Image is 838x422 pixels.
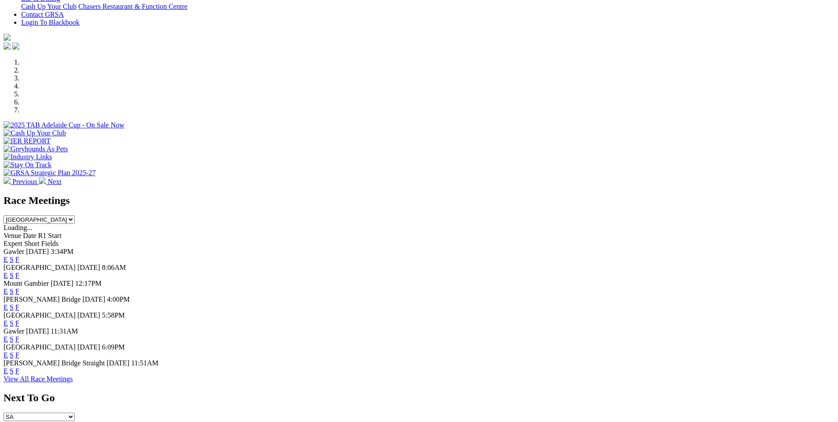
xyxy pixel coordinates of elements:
img: Cash Up Your Club [4,129,66,137]
span: 12:17PM [75,280,102,287]
img: 2025 TAB Adelaide Cup - On Sale Now [4,121,125,129]
img: chevron-left-pager-white.svg [4,177,11,184]
img: Greyhounds As Pets [4,145,68,153]
a: Previous [4,178,39,185]
div: Bar & Dining [21,3,834,11]
h2: Next To Go [4,392,834,404]
a: E [4,319,8,327]
span: Mount Gambier [4,280,49,287]
a: S [10,335,14,343]
span: [DATE] [83,295,106,303]
img: logo-grsa-white.png [4,34,11,41]
a: Chasers Restaurant & Function Centre [78,3,187,10]
span: Expert [4,240,23,247]
span: Venue [4,232,21,239]
span: 11:51AM [131,359,159,367]
span: 5:58PM [102,311,125,319]
a: Login To Blackbook [21,19,80,26]
span: 3:34PM [51,248,74,255]
a: F [15,256,19,263]
a: View All Race Meetings [4,375,73,383]
span: [DATE] [106,359,129,367]
img: chevron-right-pager-white.svg [39,177,46,184]
a: E [4,272,8,279]
img: Stay On Track [4,161,51,169]
span: [DATE] [51,280,74,287]
a: S [10,256,14,263]
a: E [4,288,8,295]
a: Contact GRSA [21,11,64,18]
img: Industry Links [4,153,52,161]
span: Gawler [4,248,24,255]
span: Next [48,178,61,185]
span: R1 Start [38,232,61,239]
span: [GEOGRAPHIC_DATA] [4,311,76,319]
a: S [10,272,14,279]
span: [PERSON_NAME] Bridge [4,295,81,303]
span: [DATE] [77,264,100,271]
img: twitter.svg [12,42,19,50]
span: [GEOGRAPHIC_DATA] [4,264,76,271]
a: S [10,303,14,311]
span: Fields [41,240,58,247]
span: [PERSON_NAME] Bridge Straight [4,359,105,367]
a: F [15,303,19,311]
span: [GEOGRAPHIC_DATA] [4,343,76,351]
a: E [4,335,8,343]
a: E [4,351,8,359]
span: Loading... [4,224,32,231]
a: Next [39,178,61,185]
span: Gawler [4,327,24,335]
span: [DATE] [26,327,49,335]
span: [DATE] [77,343,100,351]
span: Date [23,232,36,239]
img: facebook.svg [4,42,11,50]
span: Short [24,240,40,247]
a: F [15,319,19,327]
span: 11:31AM [51,327,78,335]
a: F [15,335,19,343]
span: 6:09PM [102,343,125,351]
a: E [4,256,8,263]
a: F [15,272,19,279]
a: S [10,367,14,375]
a: E [4,303,8,311]
span: [DATE] [77,311,100,319]
h2: Race Meetings [4,195,834,207]
a: F [15,288,19,295]
a: F [15,367,19,375]
span: [DATE] [26,248,49,255]
a: S [10,351,14,359]
span: 8:06AM [102,264,126,271]
a: E [4,367,8,375]
a: S [10,319,14,327]
a: F [15,351,19,359]
span: Previous [12,178,37,185]
a: S [10,288,14,295]
img: GRSA Strategic Plan 2025-27 [4,169,95,177]
span: 4:00PM [107,295,130,303]
a: Cash Up Your Club [21,3,76,10]
img: IER REPORT [4,137,50,145]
